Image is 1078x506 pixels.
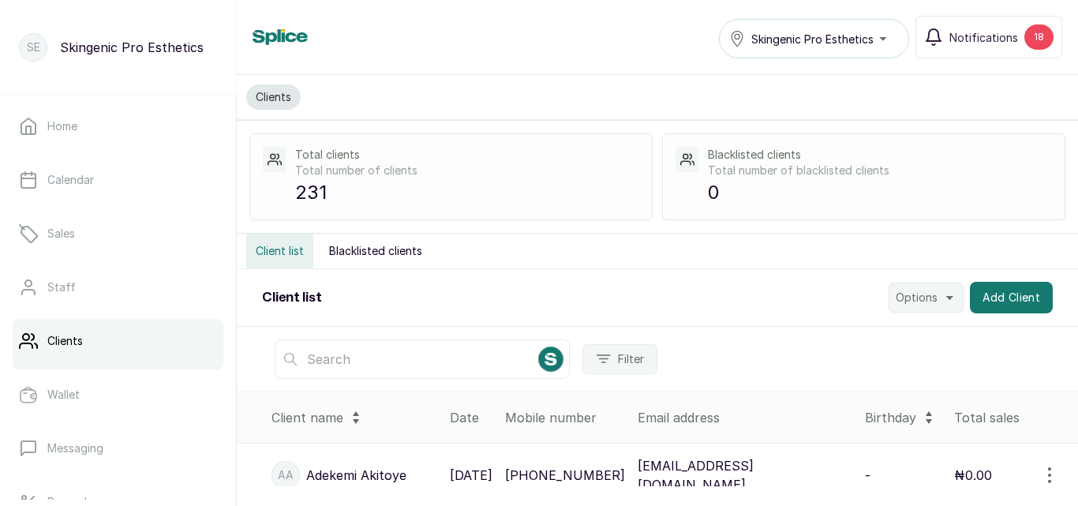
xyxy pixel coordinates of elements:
[262,288,322,307] h2: Client list
[896,290,938,305] span: Options
[708,147,1052,163] p: Blacklisted clients
[13,373,223,417] a: Wallet
[915,16,1062,58] button: Notifications18
[751,31,874,47] span: Skingenic Pro Esthetics
[13,265,223,309] a: Staff
[954,408,1072,427] div: Total sales
[47,118,77,134] p: Home
[246,234,313,268] button: Client list
[889,283,964,313] button: Options
[295,147,639,163] p: Total clients
[582,344,657,374] button: Filter
[47,333,83,349] p: Clients
[505,408,625,427] div: Mobile number
[719,19,909,58] button: Skingenic Pro Esthetics
[865,466,870,485] p: -
[13,212,223,256] a: Sales
[306,466,406,485] p: Adekemi Akitoye
[47,387,80,403] p: Wallet
[970,282,1054,313] button: Add Client
[450,466,492,485] p: [DATE]
[295,178,639,207] p: 231
[271,405,437,430] div: Client name
[47,440,103,456] p: Messaging
[60,38,204,57] p: Skingenic Pro Esthetics
[450,408,492,427] div: Date
[954,466,992,485] p: ₦0.00
[278,467,294,483] p: AA
[13,426,223,470] a: Messaging
[638,456,852,494] p: [EMAIL_ADDRESS][DOMAIN_NAME]
[47,226,75,242] p: Sales
[708,163,1052,178] p: Total number of blacklisted clients
[949,29,1018,46] span: Notifications
[275,339,570,379] input: Search
[295,163,639,178] p: Total number of clients
[618,351,644,367] span: Filter
[320,234,432,268] button: Blacklisted clients
[708,178,1052,207] p: 0
[638,408,852,427] div: Email address
[246,84,301,110] button: Clients
[47,172,94,188] p: Calendar
[13,104,223,148] a: Home
[13,158,223,202] a: Calendar
[27,39,40,55] p: SE
[13,319,223,363] a: Clients
[505,466,625,485] p: [PHONE_NUMBER]
[865,405,941,430] div: Birthday
[1024,24,1054,50] div: 18
[47,279,76,295] p: Staff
